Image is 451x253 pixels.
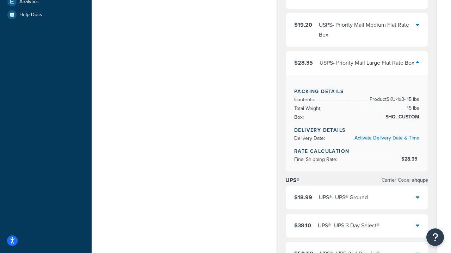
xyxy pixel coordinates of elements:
div: USPS - Priority Mail Large Flat Rate Box [320,58,414,68]
h4: Rate Calculation [294,148,419,155]
span: Total Weight: [294,105,323,112]
span: $19.20 [294,21,312,29]
span: Box: [294,113,305,121]
span: $28.35 [294,59,313,67]
h4: Packing Details [294,88,419,95]
span: $18.99 [294,193,312,201]
h4: Delivery Details [294,126,419,134]
span: $38.10 [294,221,311,229]
div: UPS® - UPS 3 Day Select® [318,221,379,231]
div: UPS® - UPS® Ground [319,193,368,202]
span: Delivery Date: [294,135,327,142]
p: Carrier Code: [382,175,428,185]
span: Contents: [294,96,317,103]
span: $28.35 [401,155,419,163]
span: 15 lbs [405,104,419,112]
a: Help Docs [5,8,86,21]
button: Open Resource Center [426,228,444,246]
a: Activate Delivery Date & Time [354,134,419,142]
span: Final Shipping Rate: [294,156,339,163]
h3: UPS® [285,177,299,184]
span: shqups [410,176,428,184]
span: SHQ_CUSTOM [384,113,419,121]
span: Help Docs [19,12,42,18]
span: Product SKU-1 x 3 - 15 lbs [368,95,419,104]
div: USPS - Priority Mail Medium Flat Rate Box [319,20,416,40]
